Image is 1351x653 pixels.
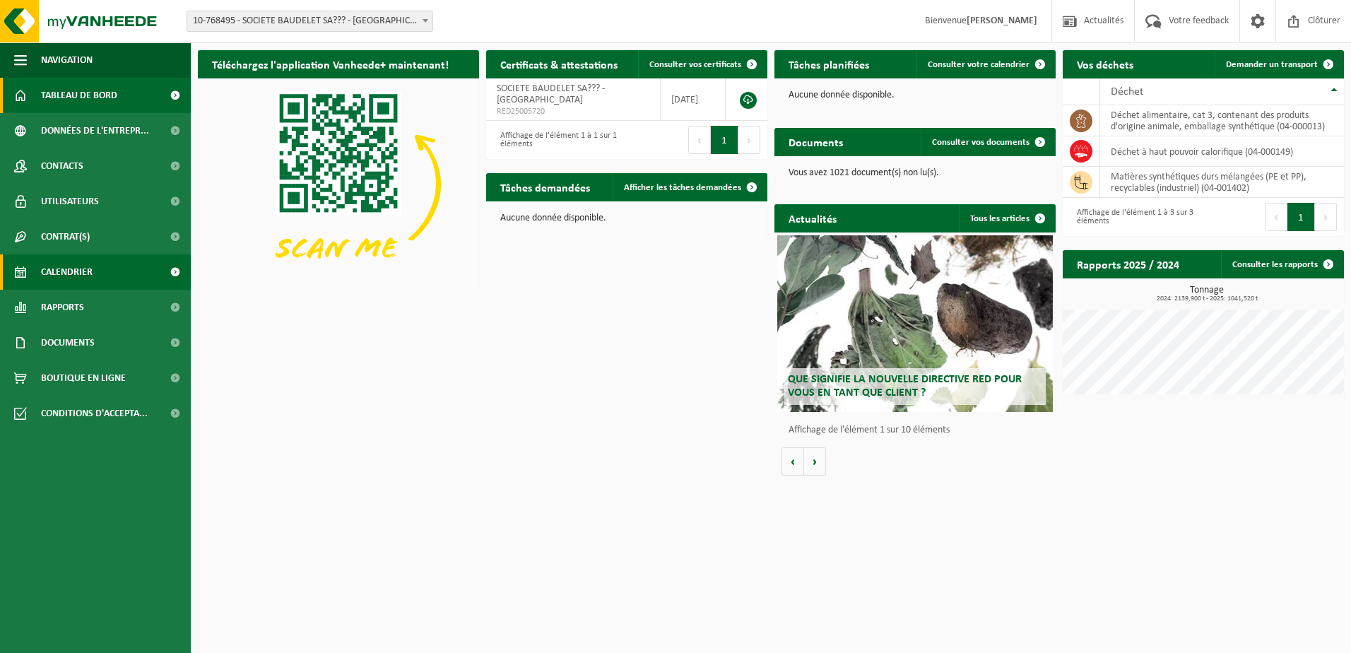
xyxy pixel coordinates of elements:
[1287,203,1315,231] button: 1
[788,374,1022,399] span: Que signifie la nouvelle directive RED pour vous en tant que client ?
[187,11,432,31] span: 10-768495 - SOCIETE BAUDELET SA??? - BLARINGHEM
[774,128,857,155] h2: Documents
[497,83,605,105] span: SOCIETE BAUDELET SA??? - [GEOGRAPHIC_DATA]
[41,42,93,78] span: Navigation
[624,183,741,192] span: Afficher les tâches demandées
[1070,201,1196,233] div: Affichage de l'élément 1 à 3 sur 3 éléments
[198,50,463,78] h2: Téléchargez l'application Vanheede+ maintenant!
[1215,50,1343,78] a: Demander un transport
[711,126,738,154] button: 1
[1111,86,1143,98] span: Déchet
[1265,203,1287,231] button: Previous
[661,78,726,121] td: [DATE]
[967,16,1037,26] strong: [PERSON_NAME]
[777,235,1053,412] a: Que signifie la nouvelle directive RED pour vous en tant que client ?
[921,128,1054,156] a: Consulter vos documents
[41,360,126,396] span: Boutique en ligne
[187,11,433,32] span: 10-768495 - SOCIETE BAUDELET SA??? - BLARINGHEM
[41,78,117,113] span: Tableau de bord
[781,447,804,476] button: Vorige
[1100,105,1344,136] td: déchet alimentaire, cat 3, contenant des produits d'origine animale, emballage synthétique (04-00...
[804,447,826,476] button: Volgende
[493,124,620,155] div: Affichage de l'élément 1 à 1 sur 1 éléments
[41,254,93,290] span: Calendrier
[916,50,1054,78] a: Consulter votre calendrier
[41,184,99,219] span: Utilisateurs
[1226,60,1318,69] span: Demander un transport
[1315,203,1337,231] button: Next
[928,60,1030,69] span: Consulter votre calendrier
[932,138,1030,147] span: Consulter vos documents
[738,126,760,154] button: Next
[41,325,95,360] span: Documents
[41,148,83,184] span: Contacts
[486,50,632,78] h2: Certificats & attestations
[497,106,649,117] span: RED25005720
[1100,167,1344,198] td: matières synthétiques durs mélangées (PE et PP), recyclables (industriel) (04-001402)
[774,204,851,232] h2: Actualités
[41,113,149,148] span: Données de l'entrepr...
[486,173,604,201] h2: Tâches demandées
[959,204,1054,233] a: Tous les articles
[638,50,766,78] a: Consulter vos certificats
[688,126,711,154] button: Previous
[789,425,1049,435] p: Affichage de l'élément 1 sur 10 éléments
[198,78,479,290] img: Download de VHEPlus App
[1070,286,1344,302] h3: Tonnage
[1063,50,1148,78] h2: Vos déchets
[774,50,883,78] h2: Tâches planifiées
[789,90,1042,100] p: Aucune donnée disponible.
[41,396,148,431] span: Conditions d'accepta...
[41,290,84,325] span: Rapports
[1221,250,1343,278] a: Consulter les rapports
[649,60,741,69] span: Consulter vos certificats
[1100,136,1344,167] td: déchet à haut pouvoir calorifique (04-000149)
[500,213,753,223] p: Aucune donnée disponible.
[1070,295,1344,302] span: 2024: 2139,900 t - 2025: 1041,520 t
[1063,250,1193,278] h2: Rapports 2025 / 2024
[613,173,766,201] a: Afficher les tâches demandées
[41,219,90,254] span: Contrat(s)
[789,168,1042,178] p: Vous avez 1021 document(s) non lu(s).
